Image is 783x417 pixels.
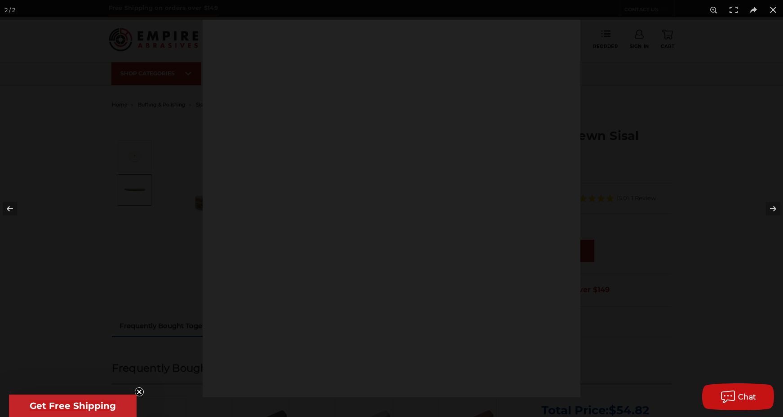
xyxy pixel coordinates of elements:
[30,400,116,411] span: Get Free Shipping
[9,395,137,417] div: Get Free ShippingClose teaser
[738,393,756,401] span: Chat
[135,387,144,396] button: Close teaser
[752,186,783,231] button: Next (arrow right)
[702,383,774,410] button: Chat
